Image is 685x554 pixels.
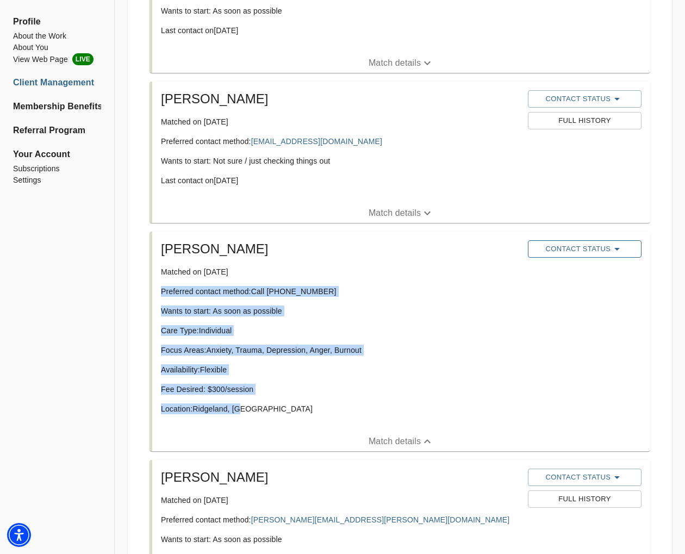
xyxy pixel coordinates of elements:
[533,471,636,484] span: Contact Status
[369,435,421,448] p: Match details
[13,15,101,28] span: Profile
[7,523,31,547] div: Accessibility Menu
[528,490,642,508] button: Full History
[13,124,101,137] a: Referral Program
[161,266,519,277] p: Matched on [DATE]
[161,514,519,525] p: Preferred contact method:
[13,175,101,186] a: Settings
[161,364,519,375] p: Availability: Flexible
[251,137,382,146] a: [EMAIL_ADDRESS][DOMAIN_NAME]
[13,53,101,65] a: View Web PageLIVE
[161,403,519,414] p: Location: Ridgeland, [GEOGRAPHIC_DATA]
[161,495,519,506] p: Matched on [DATE]
[533,493,636,506] span: Full History
[13,42,101,53] a: About You
[369,207,421,220] p: Match details
[533,92,636,105] span: Contact Status
[161,469,519,486] h5: [PERSON_NAME]
[72,53,94,65] span: LIVE
[369,57,421,70] p: Match details
[161,175,519,186] p: Last contact on [DATE]
[152,432,650,451] button: Match details
[13,163,101,175] a: Subscriptions
[161,116,519,127] p: Matched on [DATE]
[13,30,101,42] a: About the Work
[161,306,519,316] p: Wants to start: As soon as possible
[161,5,519,16] p: Wants to start: As soon as possible
[161,240,519,258] h5: [PERSON_NAME]
[161,90,519,108] h5: [PERSON_NAME]
[13,148,101,161] span: Your Account
[528,240,642,258] button: Contact Status
[533,115,636,127] span: Full History
[152,203,650,223] button: Match details
[161,384,519,395] p: Fee Desired: $ 300 /session
[13,53,101,65] li: View Web Page
[528,469,642,486] button: Contact Status
[161,345,519,356] p: Focus Areas: Anxiety, Trauma, Depression, Anger, Burnout
[161,325,519,336] p: Care Type: Individual
[152,53,650,73] button: Match details
[161,25,519,36] p: Last contact on [DATE]
[528,112,642,129] button: Full History
[13,100,101,113] a: Membership Benefits
[161,136,519,147] p: Preferred contact method:
[13,76,101,89] a: Client Management
[161,286,519,297] p: Preferred contact method: Call [PHONE_NUMBER]
[533,242,636,256] span: Contact Status
[161,534,519,545] p: Wants to start: As soon as possible
[251,515,510,524] a: [PERSON_NAME][EMAIL_ADDRESS][PERSON_NAME][DOMAIN_NAME]
[161,155,519,166] p: Wants to start: Not sure / just checking things out
[528,90,642,108] button: Contact Status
